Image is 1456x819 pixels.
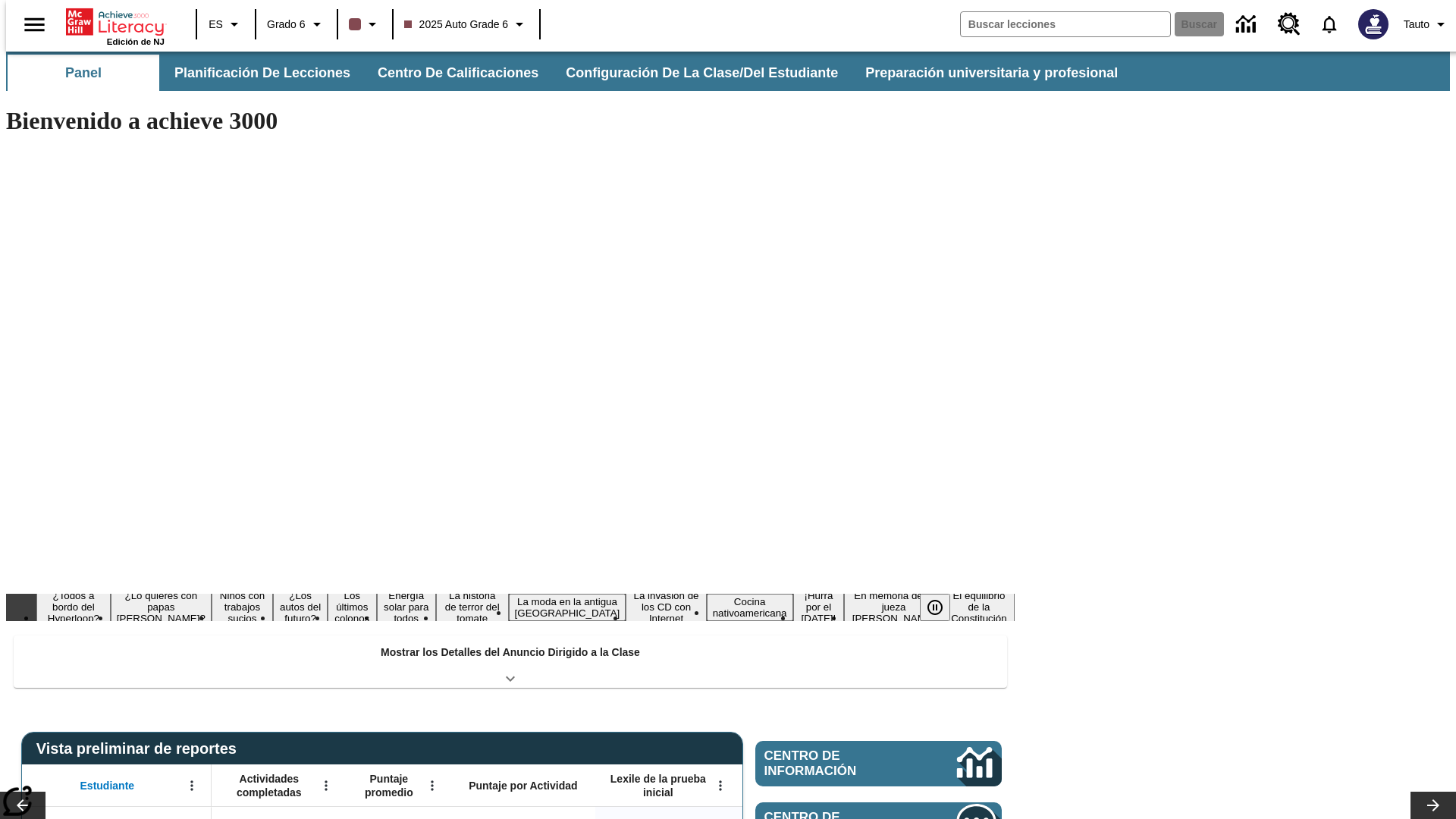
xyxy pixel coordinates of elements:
div: Portada [66,5,165,46]
button: Diapositiva 5 Los últimos colonos [328,588,376,626]
a: Centro de información [755,741,1002,786]
a: Portada [66,7,165,37]
button: Panel [8,55,159,91]
button: El color de la clase es café oscuro. Cambiar el color de la clase. [343,11,388,38]
span: ES [209,17,223,33]
button: Diapositiva 13 El equilibrio de la Constitución [943,588,1015,626]
button: Abrir menú [180,774,203,797]
span: Grado 6 [267,17,306,33]
button: Diapositiva 9 La invasión de los CD con Internet [626,588,706,626]
button: Diapositiva 11 ¡Hurra por el Día de la Constitución! [793,588,845,626]
button: Lenguaje: ES, Selecciona un idioma [202,11,250,38]
button: Clase: 2025 Auto Grade 6, Selecciona una clase [398,11,535,38]
span: Tauto [1404,17,1429,33]
div: Subbarra de navegación [6,52,1450,91]
div: Subbarra de navegación [6,55,1131,91]
span: Edición de NJ [107,37,165,46]
button: Diapositiva 7 La historia de terror del tomate [436,588,509,626]
button: Diapositiva 1 ¿Todos a bordo del Hyperloop? [36,588,111,626]
span: Actividades completadas [219,772,319,799]
span: Puntaje promedio [353,772,425,799]
span: 2025 Auto Grade 6 [404,17,509,33]
button: Abrir menú [315,774,337,797]
button: Diapositiva 6 Energía solar para todos [377,588,436,626]
button: Perfil/Configuración [1398,11,1456,38]
h1: Bienvenido a achieve 3000 [6,107,1015,135]
span: Vista preliminar de reportes [36,740,244,758]
button: Diapositiva 3 Niños con trabajos sucios [212,588,273,626]
button: Diapositiva 10 Cocina nativoamericana [707,594,793,621]
button: Pausar [920,594,950,621]
button: Abrir menú [709,774,732,797]
a: Centro de recursos, Se abrirá en una pestaña nueva. [1269,4,1310,45]
button: Diapositiva 2 ¿Lo quieres con papas fritas? [111,588,212,626]
button: Centro de calificaciones [366,55,551,91]
button: Planificación de lecciones [162,55,362,91]
button: Carrusel de lecciones, seguir [1410,792,1456,819]
input: Buscar campo [961,12,1170,36]
a: Centro de información [1227,4,1269,45]
span: Centro de información [764,748,906,779]
button: Diapositiva 12 En memoria de la jueza O'Connor [844,588,943,626]
button: Abrir el menú lateral [12,2,57,47]
button: Diapositiva 4 ¿Los autos del futuro? [273,588,328,626]
p: Mostrar los Detalles del Anuncio Dirigido a la Clase [381,645,640,661]
button: Preparación universitaria y profesional [853,55,1130,91]
div: Pausar [920,594,965,621]
button: Escoja un nuevo avatar [1349,5,1398,44]
img: Avatar [1358,9,1389,39]
button: Configuración de la clase/del estudiante [554,55,850,91]
button: Grado: Grado 6, Elige un grado [261,11,332,38]
div: Mostrar los Detalles del Anuncio Dirigido a la Clase [14,635,1007,688]
button: Diapositiva 8 La moda en la antigua Roma [509,594,626,621]
a: Notificaciones [1310,5,1349,44]
span: Estudiante [80,779,135,792]
span: Lexile de la prueba inicial [603,772,714,799]
span: Puntaje por Actividad [469,779,577,792]
button: Abrir menú [421,774,444,797]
